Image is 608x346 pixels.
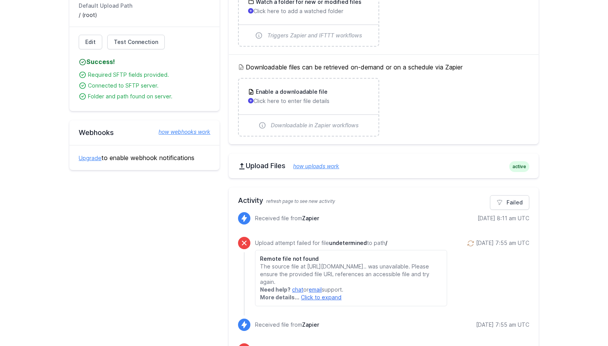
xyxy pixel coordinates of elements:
div: Folder and path found on server. [88,93,210,100]
a: chat [292,286,303,293]
span: Triggers Zapier and IFTTT workflows [267,32,362,39]
h5: Downloadable files can be retrieved on-demand or on a schedule via Zapier [238,62,529,72]
span: Downloadable in Zapier workflows [271,122,359,129]
a: email [309,286,322,293]
p: Received file from [255,321,319,329]
a: Click to expand [301,294,341,300]
dd: / (root) [79,11,210,19]
span: Zapier [302,321,319,328]
a: Upgrade [79,155,101,161]
iframe: Drift Widget Chat Controller [569,307,599,337]
span: active [509,161,529,172]
strong: Need help? [260,286,290,293]
h6: Remote file not found [260,255,442,263]
dt: Default Upload Path [79,2,210,10]
p: or support. [260,286,442,294]
div: [DATE] 7:55 am UTC [476,239,529,247]
h2: Activity [238,195,529,206]
a: Edit [79,35,102,49]
span: refresh page to see new activity [266,198,335,204]
h2: Upload Files [238,161,529,170]
div: [DATE] 7:55 am UTC [476,321,529,329]
div: Connected to SFTP server. [88,82,210,89]
div: [DATE] 8:11 am UTC [478,214,529,222]
p: Click here to add a watched folder [248,7,369,15]
span: Zapier [302,215,319,221]
a: how webhooks work [151,128,210,136]
div: Required SFTP fields provided. [88,71,210,79]
h2: Webhooks [79,128,210,137]
a: Enable a downloadable file Click here to enter file details Downloadable in Zapier workflows [239,79,378,136]
p: Received file from [255,214,319,222]
div: to enable webhook notifications [69,145,220,170]
a: Failed [490,195,529,210]
p: The source file at [URL][DOMAIN_NAME].. was unavailable. Please ensure the provided file URL refe... [260,263,442,286]
p: Upload attempt failed for file to path [255,239,447,247]
span: Test Connection [114,38,158,46]
p: Click here to enter file details [248,97,369,105]
h4: Success! [79,57,210,66]
strong: More details... [260,294,299,300]
span: / [385,240,387,246]
a: Test Connection [107,35,165,49]
h3: Enable a downloadable file [254,88,328,96]
a: how uploads work [285,163,339,169]
span: undetermined [329,240,367,246]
